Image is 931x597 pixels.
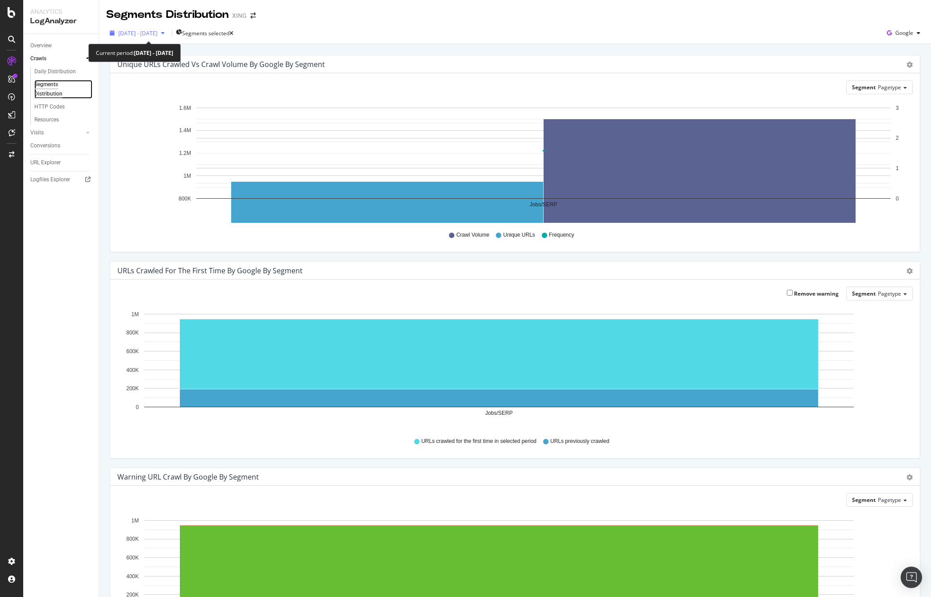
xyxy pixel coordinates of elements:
a: Crawls [30,54,83,63]
span: [DATE] - [DATE] [118,29,158,37]
a: Daily Distribution [34,67,92,76]
a: URL Explorer [30,158,92,167]
div: Crawls [30,54,46,63]
div: Conversions [30,141,60,150]
text: 1M [131,518,139,524]
text: 1.4M [179,128,191,134]
div: URL Explorer [30,158,61,167]
div: HTTP Codes [34,102,65,112]
span: Pagetype [878,290,901,297]
button: Segments selected [176,26,233,40]
text: 0 [896,196,899,202]
svg: A chart. [117,101,906,223]
span: Segment [852,290,876,297]
div: Open Intercom Messenger [901,567,922,588]
a: Conversions [30,141,92,150]
text: 1.2M [179,150,191,157]
text: 1.6M [179,105,191,111]
text: 800K [126,536,139,543]
div: Segments Distribution [34,80,84,99]
text: 3 [896,105,899,111]
div: arrow-right-arrow-left [250,13,256,19]
span: Segment [852,83,876,91]
text: 1M [183,173,191,179]
label: Remove warning [787,290,839,297]
span: Pagetype [878,83,901,91]
a: Overview [30,41,92,50]
div: Analytics [30,7,91,16]
text: Jobs/SERP [485,410,512,417]
span: Segment [852,496,876,504]
span: Unique URLs [503,231,535,239]
text: 1 [896,165,899,171]
div: Current period: [96,48,173,58]
text: 800K [179,196,191,202]
div: Daily Distribution [34,67,76,76]
a: HTTP Codes [34,102,92,112]
div: Logfiles Explorer [30,175,70,184]
span: Frequency [549,231,574,239]
svg: A chart. [117,308,906,429]
text: 200K [126,386,139,392]
div: XING [232,11,247,20]
div: gear [906,474,913,480]
span: Crawl Volume [456,231,489,239]
button: [DATE] - [DATE] [106,26,168,40]
text: 0 [136,404,139,410]
text: 400K [126,573,139,580]
div: Warning URL Crawl by google by Segment [117,472,259,481]
input: Remove warning [787,290,793,296]
div: LogAnalyzer [30,16,91,26]
span: URLs previously crawled [550,438,609,445]
div: gear [906,268,913,274]
div: URLs Crawled for the First Time by google by Segment [117,266,303,275]
text: 600K [126,555,139,561]
text: Jobs/SERP [530,202,557,208]
text: 400K [126,367,139,373]
span: URLs crawled for the first time in selected period [421,438,536,445]
span: Segments selected [182,29,229,37]
a: Resources [34,115,92,125]
text: 600K [126,348,139,355]
div: Segments Distribution [106,7,229,22]
div: Overview [30,41,52,50]
b: [DATE] - [DATE] [134,49,173,57]
text: 1M [131,311,139,317]
a: Logfiles Explorer [30,175,92,184]
div: gear [906,62,913,68]
div: Unique URLs Crawled vs Crawl Volume by google by Segment [117,60,325,69]
span: Google [895,29,913,37]
a: Segments Distribution [34,80,92,99]
text: 2 [896,135,899,142]
div: Resources [34,115,59,125]
text: 800K [126,330,139,336]
div: Visits [30,128,44,138]
span: Pagetype [878,496,901,504]
button: Google [883,26,924,40]
a: Visits [30,128,83,138]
